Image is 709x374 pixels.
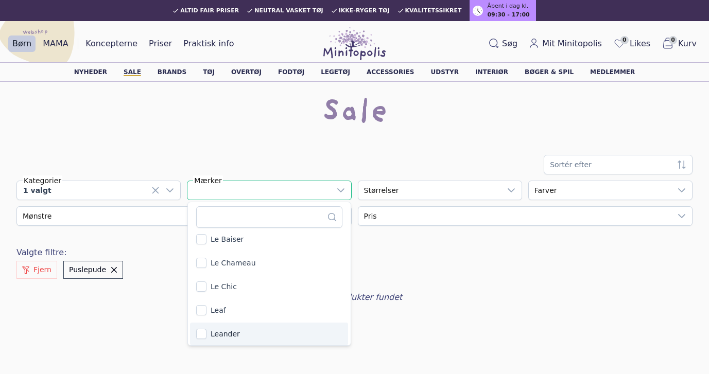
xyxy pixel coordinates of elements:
li: Le baiser [190,228,348,251]
div: Valgte filtre: [16,246,123,259]
a: Overtøj [231,69,262,75]
span: 0 [620,36,629,44]
span: Altid fair priser [180,8,239,14]
div: 1 valgt [17,181,160,200]
a: Mit Minitopolis [525,35,606,52]
span: Fjern [33,264,51,275]
a: Bøger & spil [525,69,574,75]
span: Puslepude [69,264,106,275]
a: Tøj [203,69,215,75]
span: 0 [669,36,677,44]
span: Kurv [678,38,697,50]
div: Le chameau [211,258,256,268]
li: Le chameau [190,252,348,274]
li: Leander [190,323,348,345]
button: 0Kurv [658,35,701,52]
h1: Sale [321,97,388,130]
span: Kvalitetssikret [405,8,462,14]
span: Mit Minitopolis [542,38,602,50]
span: Ikke-ryger tøj [339,8,390,14]
a: Nyheder [74,69,107,75]
a: Praktisk info [179,35,238,52]
span: Neutral vasket tøj [254,8,323,14]
span: Åbent i dag kl. [487,2,528,11]
div: Le chic [211,281,237,292]
a: MAMA [39,35,73,52]
a: 0Likes [609,35,654,52]
a: Udstyr [431,69,459,75]
button: Fjern [16,261,57,279]
a: Interiør [475,69,508,75]
a: Medlemmer [590,69,635,75]
span: Søg [502,38,517,50]
div: Le baiser [211,234,244,244]
div: Leander [211,329,240,339]
a: Koncepterne [81,35,142,52]
div: Leaf [211,305,226,315]
li: Le chic [190,275,348,298]
div: Ingen produkter fundet [16,291,693,304]
a: Sale [124,69,141,75]
a: Priser [145,35,176,52]
a: Fodtøj [278,69,304,75]
a: Børn [8,35,36,52]
span: Likes [630,38,650,50]
li: Leaf [190,299,348,322]
a: Accessories [367,69,414,75]
button: Søg [485,35,522,52]
a: Legetøj [321,69,350,75]
a: Brands [158,69,186,75]
img: Minitopolis logo [323,27,386,60]
button: Puslepude [63,261,123,279]
span: 09:30 - 17:00 [487,11,529,20]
